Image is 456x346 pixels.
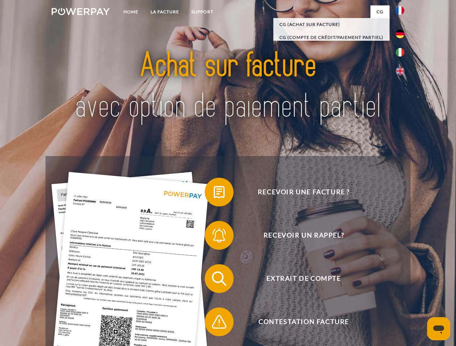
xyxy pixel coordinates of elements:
[210,270,228,288] img: qb_search.svg
[396,67,404,75] img: en
[215,307,392,336] span: Contestation Facture
[396,6,404,15] img: fr
[396,30,404,38] img: de
[52,8,110,15] img: logo-powerpay-white.svg
[205,221,392,250] button: Recevoir un rappel?
[144,5,185,18] a: LA FACTURE
[215,178,392,207] span: Recevoir une facture ?
[185,5,220,18] a: Support
[215,221,392,250] span: Recevoir un rappel?
[205,178,392,207] button: Recevoir une facture ?
[273,31,390,44] a: CG (Compte de crédit/paiement partiel)
[205,307,392,336] button: Contestation Facture
[69,35,387,138] img: title-powerpay_fr.svg
[210,226,228,244] img: qb_bell.svg
[370,5,390,18] a: CG
[210,313,228,331] img: qb_warning.svg
[427,317,450,340] iframe: Bouton de lancement de la fenêtre de messagerie
[117,5,144,18] a: Home
[396,48,404,57] img: it
[273,18,390,31] a: CG (achat sur facture)
[205,264,392,293] button: Extrait de compte
[215,264,392,293] span: Extrait de compte
[210,183,228,201] img: qb_bill.svg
